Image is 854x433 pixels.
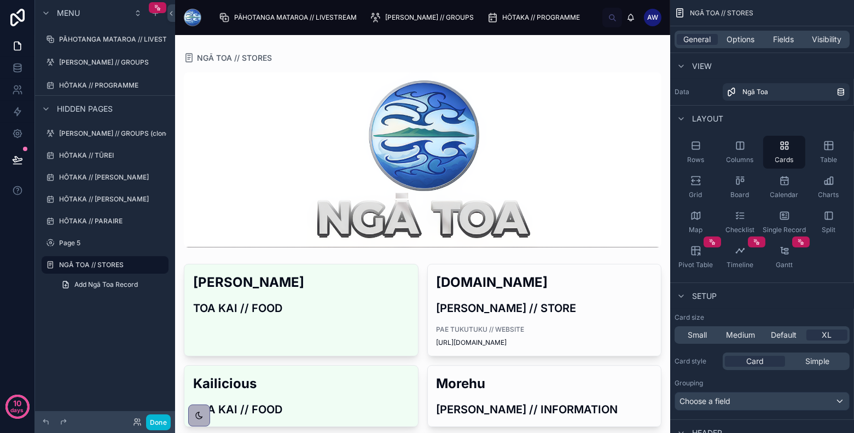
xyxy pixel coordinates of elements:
[437,401,653,418] h3: [PERSON_NAME] // INFORMATION
[193,273,409,291] h2: [PERSON_NAME]
[437,374,653,392] h2: Morehu
[675,357,718,366] label: Card style
[59,129,172,138] label: [PERSON_NAME] // GROUPS (clone)
[42,190,169,208] a: HŌTAKA // [PERSON_NAME]
[184,53,272,63] a: NGĀ TOA // STORES
[719,241,761,274] button: Timeline
[74,280,138,289] span: Add Ngā Toa Record
[763,206,805,239] button: Single Record
[727,261,753,269] span: Timeline
[42,212,169,230] a: HŌTAKA // PARAIRE
[193,374,409,392] h2: Kailicious
[807,171,850,204] button: Charts
[731,190,750,199] span: Board
[184,264,419,356] a: [PERSON_NAME]TOA KAI // FOOD
[11,402,24,418] p: days
[675,241,717,274] button: Pivot Table
[719,206,761,239] button: Checklist
[822,226,835,234] span: Split
[647,13,658,22] span: AW
[723,83,850,101] a: Ngā Toa
[690,9,753,18] span: NGĀ TOA // STORES
[59,173,166,182] label: HŌTAKA // [PERSON_NAME]
[763,136,805,169] button: Cards
[437,325,653,334] span: PAE TUKUTUKU // WEBSITE
[746,356,764,367] span: Card
[763,171,805,204] button: Calendar
[59,81,166,90] label: HŌTAKA // PROGRAMME
[437,273,653,291] h2: [DOMAIN_NAME]
[55,276,169,293] a: Add Ngā Toa Record
[193,300,409,316] h3: TOA KAI // FOOD
[234,13,357,22] span: PĀHOTANGA MATAROA // LIVESTREAM
[687,155,704,164] span: Rows
[812,34,842,45] span: Visibility
[437,338,653,347] span: [URL][DOMAIN_NAME]
[216,8,364,27] a: PĀHOTANGA MATAROA // LIVESTREAM
[42,234,169,252] a: Page 5
[484,8,588,27] a: HŌTAKA // PROGRAMME
[775,155,794,164] span: Cards
[42,77,169,94] a: HŌTAKA // PROGRAMME
[385,13,474,22] span: [PERSON_NAME] // GROUPS
[437,300,653,316] h3: [PERSON_NAME] // STORE
[57,103,113,114] span: Hidden pages
[805,356,829,367] span: Simple
[675,171,717,204] button: Grid
[719,136,761,169] button: Columns
[502,13,580,22] span: HŌTAKA // PROGRAMME
[59,151,166,160] label: HŌTAKA // TŪREI
[59,239,166,247] label: Page 5
[771,330,797,340] span: Default
[807,206,850,239] button: Split
[184,365,419,427] a: KailiciousTOA KAI // FOOD
[820,155,837,164] span: Table
[807,136,850,169] button: Table
[822,330,832,340] span: XL
[57,8,80,19] span: Menu
[725,226,754,234] span: Checklist
[42,125,169,142] a: [PERSON_NAME] // GROUPS (clone)
[367,8,481,27] a: [PERSON_NAME] // GROUPS
[688,330,707,340] span: Small
[675,392,849,410] div: Choose a field
[59,195,166,204] label: HŌTAKA // [PERSON_NAME]
[42,31,169,48] a: PĀHOTANGA MATAROA // LIVESTREAM
[675,379,703,388] label: Grouping
[42,54,169,71] a: [PERSON_NAME] // GROUPS
[675,206,717,239] button: Map
[742,88,768,96] span: Ngā Toa
[719,171,761,204] button: Board
[692,113,723,124] span: Layout
[675,136,717,169] button: Rows
[689,226,702,234] span: Map
[763,226,806,234] span: Single Record
[678,261,713,269] span: Pivot Table
[59,217,166,226] label: HŌTAKA // PARAIRE
[210,5,602,30] div: scrollable content
[727,34,754,45] span: Options
[763,241,805,274] button: Gantt
[776,261,793,269] span: Gantt
[427,365,662,427] a: Morehu[PERSON_NAME] // INFORMATION
[689,190,702,199] span: Grid
[427,264,662,356] a: [DOMAIN_NAME][PERSON_NAME] // STOREPAE TUKUTUKU // WEBSITE[URL][DOMAIN_NAME]
[13,398,21,409] p: 10
[59,58,166,67] label: [PERSON_NAME] // GROUPS
[193,401,409,418] h3: TOA KAI // FOOD
[197,53,272,63] span: NGĀ TOA // STORES
[675,392,850,411] button: Choose a field
[692,61,712,72] span: View
[42,256,169,274] a: NGĀ TOA // STORES
[774,34,794,45] span: Fields
[184,9,201,26] img: App logo
[42,169,169,186] a: HŌTAKA // [PERSON_NAME]
[675,313,704,322] label: Card size
[684,34,711,45] span: General
[770,190,799,199] span: Calendar
[675,88,718,96] label: Data
[692,291,717,302] span: Setup
[59,261,162,269] label: NGĀ TOA // STORES
[42,147,169,164] a: HŌTAKA // TŪREI
[146,414,171,430] button: Done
